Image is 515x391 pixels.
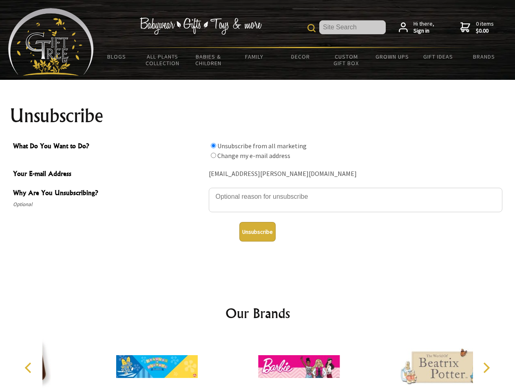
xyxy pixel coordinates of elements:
[211,153,216,158] input: What Do You Want to Do?
[460,20,494,35] a: 0 items$0.00
[415,48,461,65] a: Gift Ideas
[413,27,434,35] strong: Sign in
[307,24,316,32] img: product search
[239,222,276,242] button: Unsubscribe
[94,48,140,65] a: BLOGS
[461,48,507,65] a: Brands
[13,169,205,180] span: Your E-mail Address
[399,20,434,35] a: Hi there,Sign in
[232,48,278,65] a: Family
[211,143,216,148] input: What Do You Want to Do?
[8,8,94,76] img: Babyware - Gifts - Toys and more...
[13,141,205,153] span: What Do You Want to Do?
[319,20,386,34] input: Site Search
[10,106,506,125] h1: Unsubscribe
[369,48,415,65] a: Grown Ups
[476,20,494,35] span: 0 items
[140,48,186,72] a: All Plants Collection
[277,48,323,65] a: Decor
[20,359,38,377] button: Previous
[477,359,495,377] button: Next
[209,188,502,212] textarea: Why Are You Unsubscribing?
[13,188,205,200] span: Why Are You Unsubscribing?
[217,152,290,160] label: Change my e-mail address
[16,303,499,323] h2: Our Brands
[13,200,205,209] span: Optional
[413,20,434,35] span: Hi there,
[186,48,232,72] a: Babies & Children
[323,48,369,72] a: Custom Gift Box
[139,18,262,35] img: Babywear - Gifts - Toys & more
[217,142,307,150] label: Unsubscribe from all marketing
[476,27,494,35] strong: $0.00
[209,168,502,180] div: [EMAIL_ADDRESS][PERSON_NAME][DOMAIN_NAME]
